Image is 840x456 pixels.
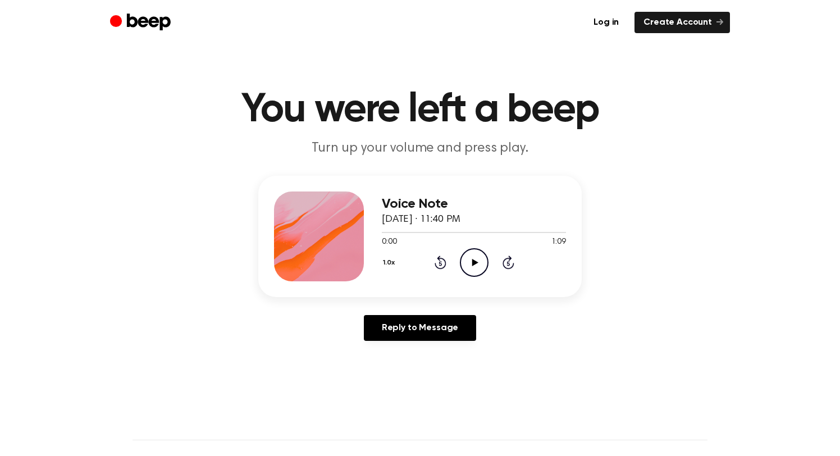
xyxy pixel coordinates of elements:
[133,90,707,130] h1: You were left a beep
[585,12,628,33] a: Log in
[382,215,460,225] span: [DATE] · 11:40 PM
[364,315,476,341] a: Reply to Message
[382,253,399,272] button: 1.0x
[110,12,174,34] a: Beep
[382,236,396,248] span: 0:00
[204,139,636,158] p: Turn up your volume and press play.
[634,12,730,33] a: Create Account
[551,236,566,248] span: 1:09
[382,197,566,212] h3: Voice Note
